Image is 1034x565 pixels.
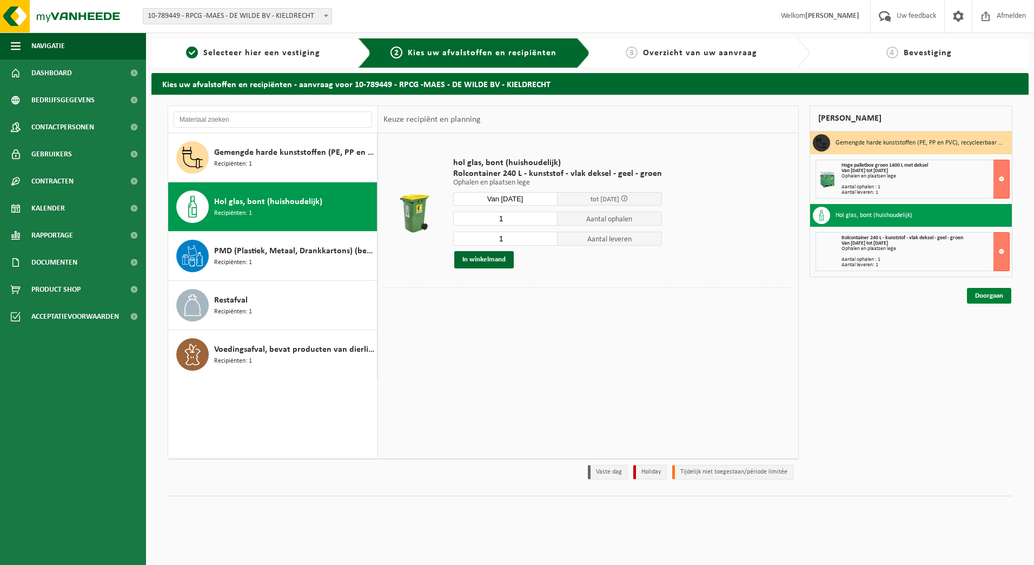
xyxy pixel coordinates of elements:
[453,192,558,206] input: Selecteer datum
[157,47,349,60] a: 1Selecteer hier een vestiging
[904,49,952,57] span: Bevestiging
[214,159,252,169] span: Recipiënten: 1
[174,111,372,128] input: Materiaal zoeken
[214,294,248,307] span: Restafval
[841,235,963,241] span: Rolcontainer 240 L - kunststof - vlak deksel - geel - groen
[588,465,628,479] li: Vaste dag
[168,281,377,330] button: Restafval Recipiënten: 1
[31,276,81,303] span: Product Shop
[186,47,198,58] span: 1
[31,222,73,249] span: Rapportage
[31,32,65,60] span: Navigatie
[591,196,619,203] span: tot [DATE]
[886,47,898,58] span: 4
[626,47,638,58] span: 3
[841,190,1010,195] div: Aantal leveren: 1
[453,157,662,168] span: hol glas, bont (huishoudelijk)
[841,246,1010,252] div: Ophalen en plaatsen lege
[214,307,252,317] span: Recipiënten: 1
[31,60,72,87] span: Dashboard
[836,207,912,224] h3: Hol glas, bont (huishoudelijk)
[841,257,1010,262] div: Aantal ophalen : 1
[143,8,332,24] span: 10-789449 - RPCG -MAES - DE WILDE BV - KIELDRECHT
[558,212,662,226] span: Aantal ophalen
[168,232,377,281] button: PMD (Plastiek, Metaal, Drankkartons) (bedrijven) Recipiënten: 1
[805,12,859,20] strong: [PERSON_NAME]
[453,168,662,179] span: Rolcontainer 240 L - kunststof - vlak deksel - geel - groen
[408,49,556,57] span: Kies uw afvalstoffen en recipiënten
[454,251,514,268] button: In winkelmand
[31,141,72,168] span: Gebruikers
[31,195,65,222] span: Kalender
[31,114,94,141] span: Contactpersonen
[841,174,1010,179] div: Ophalen en plaatsen lege
[214,258,252,268] span: Recipiënten: 1
[151,73,1029,94] h2: Kies uw afvalstoffen en recipiënten - aanvraag voor 10-789449 - RPCG -MAES - DE WILDE BV - KIELDR...
[31,249,77,276] span: Documenten
[841,262,1010,268] div: Aantal leveren: 1
[214,356,252,366] span: Recipiënten: 1
[214,343,374,356] span: Voedingsafval, bevat producten van dierlijke oorsprong, gemengde verpakking (exclusief glas), cat...
[143,9,332,24] span: 10-789449 - RPCG -MAES - DE WILDE BV - KIELDRECHT
[672,465,793,479] li: Tijdelijk niet toegestaan/période limitée
[168,182,377,232] button: Hol glas, bont (huishoudelijk) Recipiënten: 1
[214,146,374,159] span: Gemengde harde kunststoffen (PE, PP en PVC), recycleerbaar (industrieel)
[390,47,402,58] span: 2
[214,195,322,208] span: Hol glas, bont (huishoudelijk)
[31,168,74,195] span: Contracten
[633,465,667,479] li: Holiday
[810,106,1013,132] div: [PERSON_NAME]
[841,185,1010,190] div: Aantal ophalen : 1
[841,240,888,246] strong: Van [DATE] tot [DATE]
[967,288,1011,304] a: Doorgaan
[643,49,757,57] span: Overzicht van uw aanvraag
[214,208,252,219] span: Recipiënten: 1
[31,87,95,114] span: Bedrijfsgegevens
[558,232,662,246] span: Aantal leveren
[841,168,888,174] strong: Van [DATE] tot [DATE]
[168,330,377,379] button: Voedingsafval, bevat producten van dierlijke oorsprong, gemengde verpakking (exclusief glas), cat...
[168,133,377,182] button: Gemengde harde kunststoffen (PE, PP en PVC), recycleerbaar (industrieel) Recipiënten: 1
[453,179,662,187] p: Ophalen en plaatsen lege
[203,49,320,57] span: Selecteer hier een vestiging
[31,303,119,330] span: Acceptatievoorwaarden
[214,245,374,258] span: PMD (Plastiek, Metaal, Drankkartons) (bedrijven)
[836,134,1004,152] h3: Gemengde harde kunststoffen (PE, PP en PVC), recycleerbaar (industrieel)
[841,162,928,168] span: Hoge palletbox groen 1400 L met deksel
[378,106,486,133] div: Keuze recipiënt en planning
